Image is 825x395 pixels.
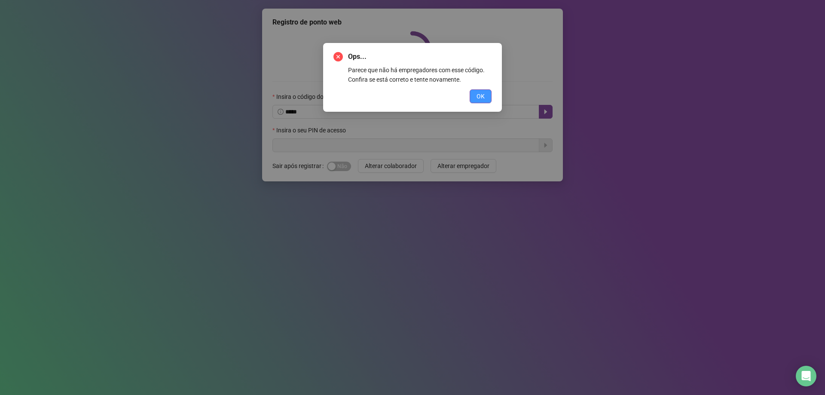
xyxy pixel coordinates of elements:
div: Parece que não há empregadores com esse código. Confira se está correto e tente novamente. [348,65,492,84]
button: OK [470,89,492,103]
span: OK [477,92,485,101]
span: Ops... [348,52,492,62]
span: close-circle [333,52,343,61]
div: Open Intercom Messenger [796,366,816,386]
